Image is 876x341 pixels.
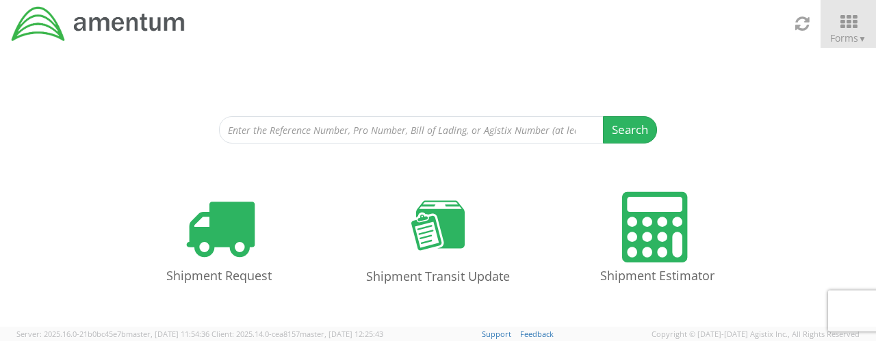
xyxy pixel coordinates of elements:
a: Feedback [520,329,554,339]
input: Enter the Reference Number, Pro Number, Bill of Lading, or Agistix Number (at least 4 chars) [219,116,604,144]
button: Search [603,116,657,144]
span: Copyright © [DATE]-[DATE] Agistix Inc., All Rights Reserved [652,329,860,340]
a: Support [482,329,511,339]
h4: Shipment Transit Update [349,270,527,284]
span: Client: 2025.14.0-cea8157 [211,329,383,339]
h4: Shipment Request [130,269,308,283]
span: Forms [830,31,866,44]
span: master, [DATE] 11:54:36 [126,329,209,339]
a: Shipment Request [116,178,322,303]
img: dyn-intl-logo-049831509241104b2a82.png [10,5,187,43]
a: Shipment Transit Update [335,178,541,304]
span: master, [DATE] 12:25:43 [300,329,383,339]
a: Shipment Estimator [554,178,760,303]
h4: Shipment Estimator [568,269,746,283]
span: Server: 2025.16.0-21b0bc45e7b [16,329,209,339]
span: ▼ [858,33,866,44]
